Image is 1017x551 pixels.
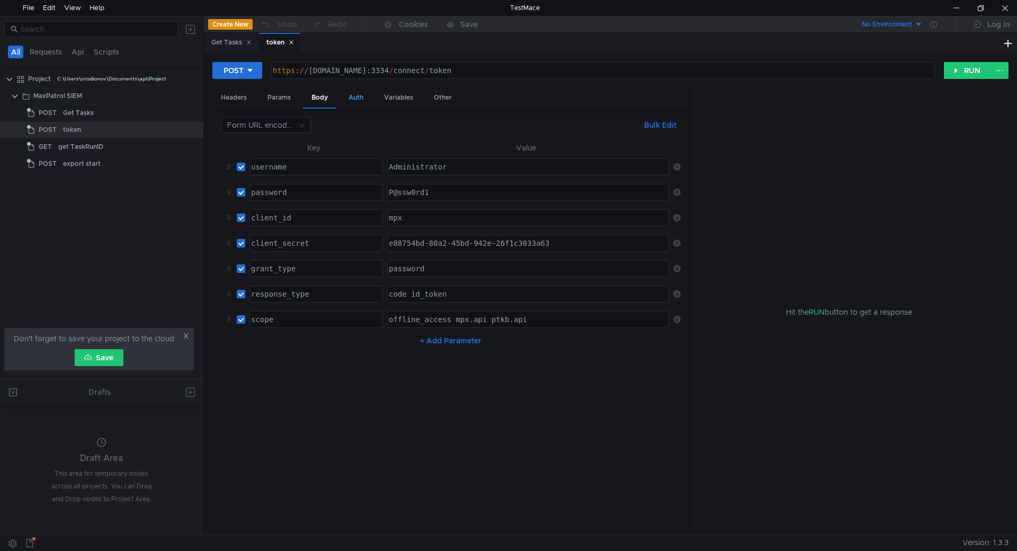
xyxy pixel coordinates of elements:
[328,18,347,31] div: Redo
[376,88,422,108] div: Variables
[26,46,65,58] button: Requests
[425,88,460,108] div: Other
[266,37,294,48] div: token
[809,307,825,317] span: RUN
[39,156,57,172] span: POST
[212,62,262,79] button: POST
[245,141,383,154] th: Key
[460,21,478,28] div: Save
[39,139,52,155] span: GET
[39,105,57,121] span: POST
[416,334,486,347] button: + Add Parameter
[63,105,94,121] div: Get Tasks
[383,141,669,154] th: Value
[224,65,244,76] div: POST
[212,88,255,108] div: Headers
[39,122,57,138] span: POST
[640,119,681,131] button: Bulk Edit
[962,535,1009,550] span: Version: 1.3.3
[33,88,82,104] div: MaxPatrol SIEM
[303,88,336,109] div: Body
[862,20,912,30] div: No Environment
[208,19,253,30] button: Create New
[28,71,51,87] div: Project
[211,37,252,48] div: Get Tasks
[91,46,122,58] button: Scripts
[58,139,103,155] div: get TaskRunID
[63,122,81,138] div: token
[849,16,923,33] button: No Environment
[278,18,297,31] div: Undo
[20,23,172,35] input: Search...
[57,71,166,87] div: C:\Users\vrodionov\Documents\api\Project
[8,46,23,58] button: All
[88,386,111,398] div: Drafts
[63,156,101,172] div: export start
[340,88,372,108] div: Auth
[305,16,354,32] button: Redo
[14,332,174,345] span: Don't forget to save your project to the cloud
[944,62,991,79] button: RUN
[987,18,1010,31] div: Log In
[68,46,87,58] button: Api
[253,16,305,32] button: Undo
[75,349,123,366] button: Save
[259,88,299,108] div: Params
[399,18,428,31] div: Cookies
[786,306,912,318] span: Hit the button to get a response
